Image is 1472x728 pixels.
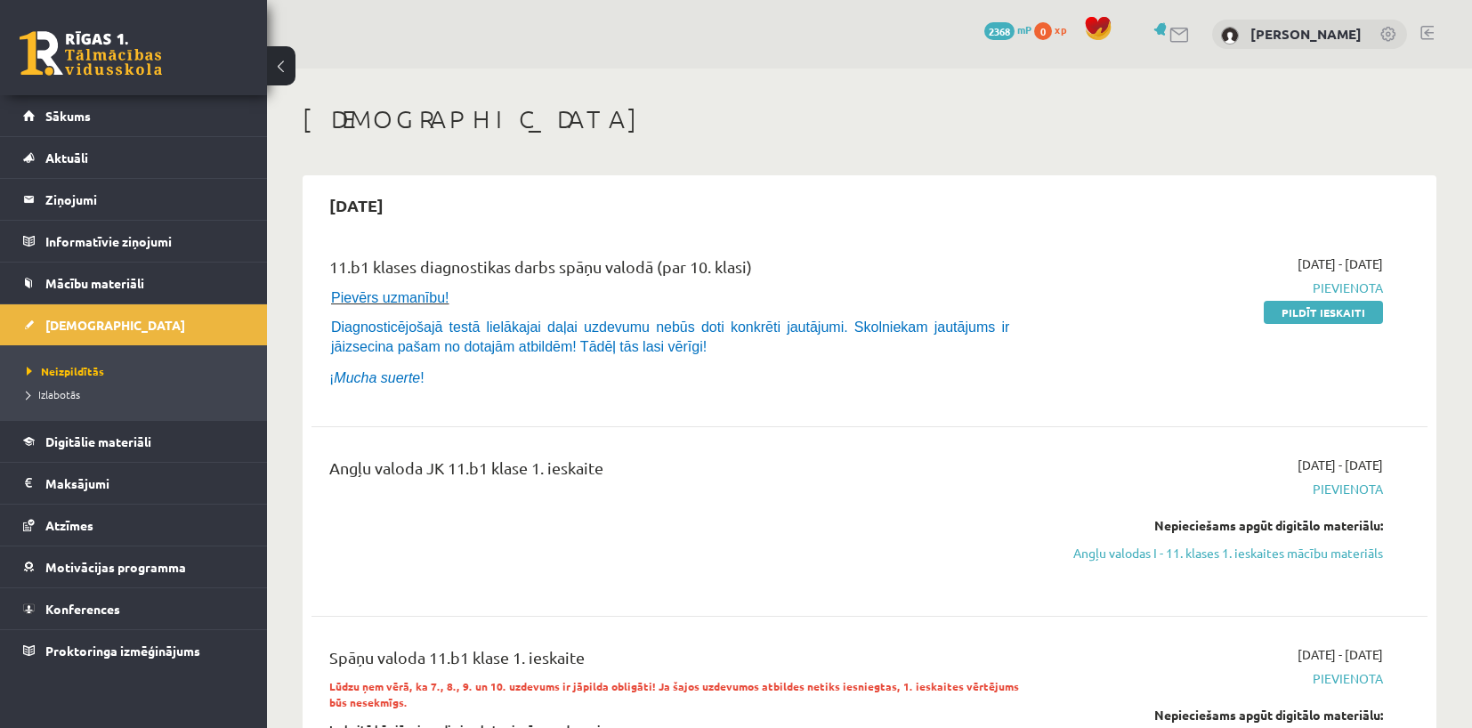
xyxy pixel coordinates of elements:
[27,364,104,378] span: Neizpildītās
[1298,456,1383,474] span: [DATE] - [DATE]
[984,22,1031,36] a: 2368 mP
[20,31,162,76] a: Rīgas 1. Tālmācības vidusskola
[329,370,425,385] span: ¡ !
[331,290,449,305] span: Pievērs uzmanību!
[45,221,245,262] legend: Informatīvie ziņojumi
[45,559,186,575] span: Motivācijas programma
[1034,22,1052,40] span: 0
[23,463,245,504] a: Maksājumi
[23,588,245,629] a: Konferences
[1298,255,1383,273] span: [DATE] - [DATE]
[45,601,120,617] span: Konferences
[331,320,1009,354] span: Diagnosticējošajā testā lielākajai daļai uzdevumu nebūs doti konkrēti jautājumi. Skolniekam jautā...
[45,150,88,166] span: Aktuāli
[45,275,144,291] span: Mācību materiāli
[23,179,245,220] a: Ziņojumi
[311,184,401,226] h2: [DATE]
[45,643,200,659] span: Proktoringa izmēģinājums
[1017,22,1031,36] span: mP
[1034,22,1075,36] a: 0 xp
[329,679,1019,709] strong: Lūdzu ņem vērā, ka 7., 8., 9. un 10. uzdevums ir jāpilda obligāti! Ja šajos uzdevumos atbildes ne...
[1055,22,1066,36] span: xp
[329,456,1023,489] div: Angļu valoda JK 11.b1 klase 1. ieskaite
[303,104,1436,134] h1: [DEMOGRAPHIC_DATA]
[23,95,245,136] a: Sākums
[23,221,245,262] a: Informatīvie ziņojumi
[984,22,1015,40] span: 2368
[329,645,1023,678] div: Spāņu valoda 11.b1 klase 1. ieskaite
[23,630,245,671] a: Proktoringa izmēģinājums
[45,433,151,449] span: Digitālie materiāli
[45,463,245,504] legend: Maksājumi
[1298,645,1383,664] span: [DATE] - [DATE]
[27,363,249,379] a: Neizpildītās
[1049,516,1383,535] div: Nepieciešams apgūt digitālo materiālu:
[27,386,249,402] a: Izlabotās
[1221,27,1239,44] img: Sindija Nora Dedumete
[1049,544,1383,562] a: Angļu valodas I - 11. klases 1. ieskaites mācību materiāls
[23,304,245,345] a: [DEMOGRAPHIC_DATA]
[23,505,245,546] a: Atzīmes
[27,387,80,401] span: Izlabotās
[1049,706,1383,724] div: Nepieciešams apgūt digitālo materiālu:
[1049,669,1383,688] span: Pievienota
[23,421,245,462] a: Digitālie materiāli
[23,137,245,178] a: Aktuāli
[1250,25,1362,43] a: [PERSON_NAME]
[1049,279,1383,297] span: Pievienota
[1049,480,1383,498] span: Pievienota
[1264,301,1383,324] a: Pildīt ieskaiti
[45,317,185,333] span: [DEMOGRAPHIC_DATA]
[45,179,245,220] legend: Ziņojumi
[329,255,1023,287] div: 11.b1 klases diagnostikas darbs spāņu valodā (par 10. klasi)
[23,263,245,303] a: Mācību materiāli
[334,370,420,385] i: Mucha suerte
[45,108,91,124] span: Sākums
[23,546,245,587] a: Motivācijas programma
[45,517,93,533] span: Atzīmes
